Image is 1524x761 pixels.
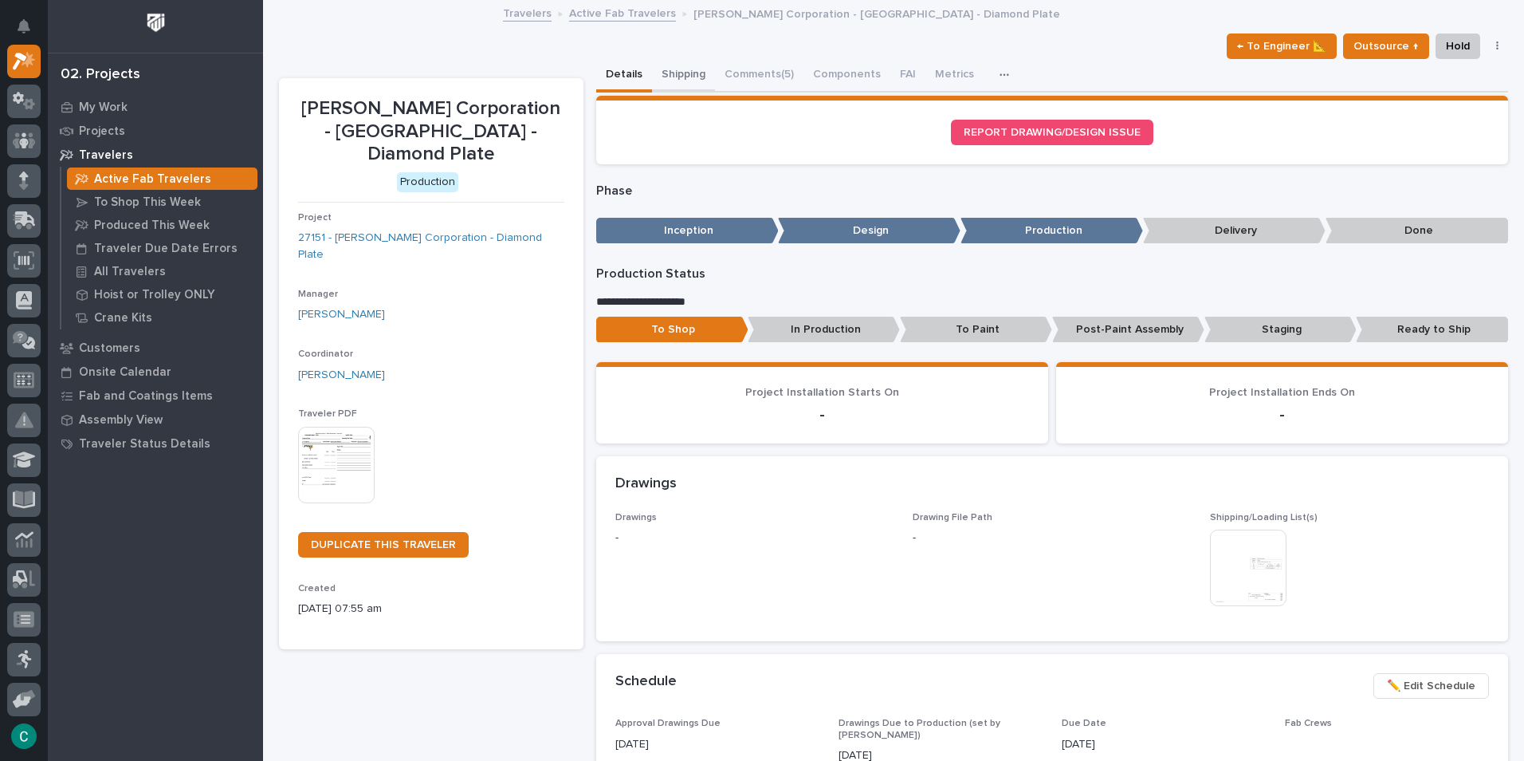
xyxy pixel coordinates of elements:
p: Crane Kits [94,311,152,325]
p: To Paint [900,317,1052,343]
button: Shipping [652,59,715,93]
a: To Shop This Week [61,191,263,213]
p: In Production [748,317,900,343]
div: Notifications [20,19,41,45]
span: Drawings Due to Production (set by [PERSON_NAME]) [839,719,1000,739]
span: REPORT DRAWING/DESIGN ISSUE [964,127,1141,138]
a: Projects [48,119,263,143]
h2: Schedule [615,673,677,691]
button: ← To Engineer 📐 [1227,34,1337,59]
p: To Shop [596,317,748,343]
button: Hold [1436,34,1480,59]
p: All Travelers [94,265,166,279]
p: - [913,530,916,546]
button: users-avatar [7,720,41,753]
a: Fab and Coatings Items [48,384,263,408]
p: Customers [79,341,140,356]
p: Projects [79,124,125,139]
p: Production Status [596,266,1509,282]
a: All Travelers [61,260,263,282]
button: Notifications [7,10,41,43]
a: 27151 - [PERSON_NAME] Corporation - Diamond Plate [298,230,564,263]
a: Crane Kits [61,306,263,329]
span: Approval Drawings Due [615,719,721,728]
a: Travelers [503,3,552,22]
span: Drawing File Path [913,513,992,522]
button: ✏️ Edit Schedule [1373,673,1489,699]
p: [DATE] 07:55 am [298,601,564,617]
p: Design [778,218,960,244]
p: To Shop This Week [94,195,201,210]
div: 02. Projects [61,66,140,84]
span: ← To Engineer 📐 [1237,37,1326,56]
span: Fab Crews [1285,719,1332,728]
a: Traveler Due Date Errors [61,237,263,259]
p: Fab and Coatings Items [79,389,213,404]
span: Project Installation Starts On [745,387,899,398]
p: Traveler Status Details [79,437,210,451]
button: Comments (5) [715,59,803,93]
h2: Drawings [615,475,677,493]
p: - [615,530,894,546]
p: [PERSON_NAME] Corporation - [GEOGRAPHIC_DATA] - Diamond Plate [298,97,564,166]
p: Hoist or Trolley ONLY [94,288,215,302]
a: My Work [48,95,263,119]
span: Traveler PDF [298,409,357,419]
p: Ready to Ship [1356,317,1508,343]
img: Workspace Logo [141,8,171,37]
p: Delivery [1143,218,1326,244]
p: [DATE] [1062,736,1266,753]
p: Travelers [79,148,133,163]
p: [DATE] [615,736,819,753]
a: Traveler Status Details [48,432,263,455]
p: Staging [1204,317,1357,343]
span: ✏️ Edit Schedule [1387,676,1475,696]
a: Hoist or Trolley ONLY [61,283,263,306]
a: [PERSON_NAME] [298,306,385,323]
a: Travelers [48,143,263,167]
a: Produced This Week [61,214,263,236]
p: Produced This Week [94,219,210,233]
span: Shipping/Loading List(s) [1210,513,1318,522]
button: Metrics [925,59,984,93]
div: Production [397,172,458,192]
p: Production [960,218,1143,244]
p: [PERSON_NAME] Corporation - [GEOGRAPHIC_DATA] - Diamond Plate [693,4,1060,22]
a: [PERSON_NAME] [298,367,385,384]
a: Assembly View [48,408,263,432]
span: Drawings [615,513,657,522]
span: Due Date [1062,719,1106,728]
span: Outsource ↑ [1353,37,1419,56]
p: Post-Paint Assembly [1052,317,1204,343]
p: Traveler Due Date Errors [94,242,238,256]
span: DUPLICATE THIS TRAVELER [311,539,456,550]
span: Manager [298,290,338,299]
p: Phase [596,183,1509,199]
p: Assembly View [79,413,163,428]
a: REPORT DRAWING/DESIGN ISSUE [951,120,1153,145]
p: Done [1326,218,1508,244]
a: Onsite Calendar [48,360,263,384]
span: Created [298,584,336,593]
button: Details [596,59,652,93]
button: Components [803,59,890,93]
p: Active Fab Travelers [94,172,211,187]
span: Project Installation Ends On [1209,387,1355,398]
button: FAI [890,59,925,93]
button: Outsource ↑ [1343,34,1429,59]
a: Active Fab Travelers [61,168,263,190]
span: Coordinator [298,349,353,359]
p: Onsite Calendar [79,365,171,380]
a: Customers [48,336,263,360]
span: Hold [1446,37,1470,56]
p: Inception [596,218,779,244]
span: Project [298,213,332,223]
a: Active Fab Travelers [569,3,676,22]
p: My Work [79,101,128,115]
p: - [615,405,1029,424]
a: DUPLICATE THIS TRAVELER [298,532,469,558]
p: - [1075,405,1489,424]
